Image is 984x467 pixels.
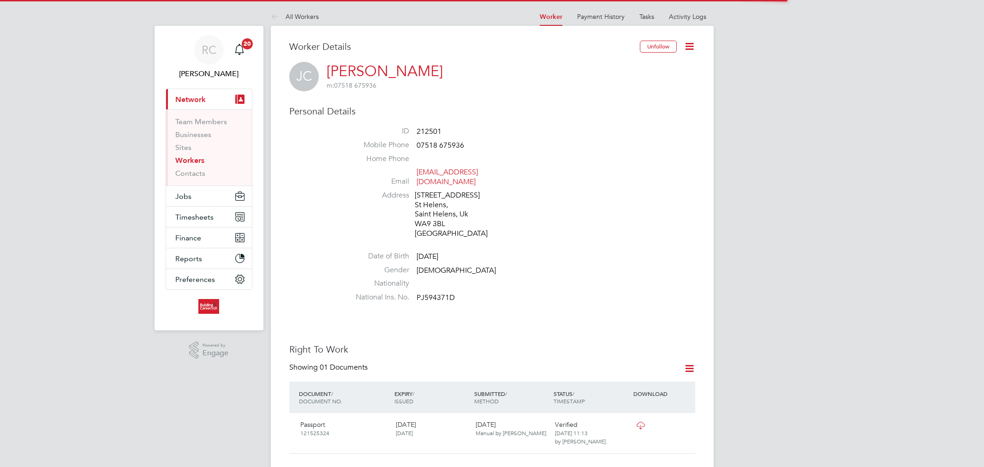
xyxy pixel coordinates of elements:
[345,251,409,261] label: Date of Birth
[540,13,562,21] a: Worker
[175,192,191,201] span: Jobs
[640,41,677,53] button: Unfollow
[289,41,640,53] h3: Worker Details
[175,233,201,242] span: Finance
[392,417,472,441] div: [DATE]
[631,385,695,402] div: DOWNLOAD
[412,390,414,397] span: /
[166,89,252,109] button: Network
[345,177,409,186] label: Email
[327,81,334,90] span: m:
[417,127,441,136] span: 212501
[289,363,370,372] div: Showing
[345,140,409,150] label: Mobile Phone
[166,269,252,289] button: Preferences
[297,385,392,409] div: DOCUMENT
[175,117,227,126] a: Team Members
[392,385,472,409] div: EXPIRY
[289,343,695,355] h3: Right To Work
[555,429,588,437] span: [DATE] 11:13
[555,420,578,429] span: Verified
[554,397,585,405] span: TIMESTAMP
[166,299,252,314] a: Go to home page
[166,248,252,269] button: Reports
[474,397,499,405] span: METHOD
[166,109,252,186] div: Network
[345,265,409,275] label: Gender
[417,252,438,261] span: [DATE]
[175,143,191,152] a: Sites
[175,169,205,178] a: Contacts
[331,390,333,397] span: /
[320,363,368,372] span: 01 Documents
[155,26,263,330] nav: Main navigation
[166,228,252,248] button: Finance
[345,279,409,288] label: Nationality
[175,254,202,263] span: Reports
[476,429,548,437] span: Manual by [PERSON_NAME].
[300,429,329,437] span: 121525324
[289,105,695,117] h3: Personal Details
[175,213,214,222] span: Timesheets
[669,12,706,21] a: Activity Logs
[472,385,552,409] div: SUBMITTED
[327,81,376,90] span: 07518 675936
[345,154,409,164] label: Home Phone
[417,293,455,302] span: PJ594371D
[472,417,552,441] div: [DATE]
[166,68,252,79] span: Rhys Cook
[230,35,249,65] a: 20
[505,390,507,397] span: /
[415,191,502,239] div: [STREET_ADDRESS] St Helens, Saint Helens, Uk WA9 3BL [GEOGRAPHIC_DATA]
[175,130,211,139] a: Businesses
[417,168,478,186] a: [EMAIL_ADDRESS][DOMAIN_NAME]
[577,12,625,21] a: Payment History
[198,299,219,314] img: buildingcareersuk-logo-retina.png
[417,266,496,275] span: [DEMOGRAPHIC_DATA]
[639,12,654,21] a: Tasks
[175,275,215,284] span: Preferences
[175,95,206,104] span: Network
[166,207,252,227] button: Timesheets
[242,38,253,49] span: 20
[271,12,319,21] a: All Workers
[175,156,204,165] a: Workers
[189,341,228,359] a: Powered byEngage
[327,62,443,80] a: [PERSON_NAME]
[166,35,252,79] a: RC[PERSON_NAME]
[573,390,574,397] span: /
[299,397,342,405] span: DOCUMENT NO.
[551,385,631,409] div: STATUS
[345,126,409,136] label: ID
[555,437,607,445] span: by [PERSON_NAME].
[345,293,409,302] label: National Ins. No.
[394,397,413,405] span: ISSUED
[417,141,464,150] span: 07518 675936
[166,186,252,206] button: Jobs
[345,191,409,200] label: Address
[297,417,392,441] div: Passport
[396,429,413,437] span: [DATE]
[202,44,216,56] span: RC
[203,349,228,357] span: Engage
[203,341,228,349] span: Powered by
[289,62,319,91] span: JC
